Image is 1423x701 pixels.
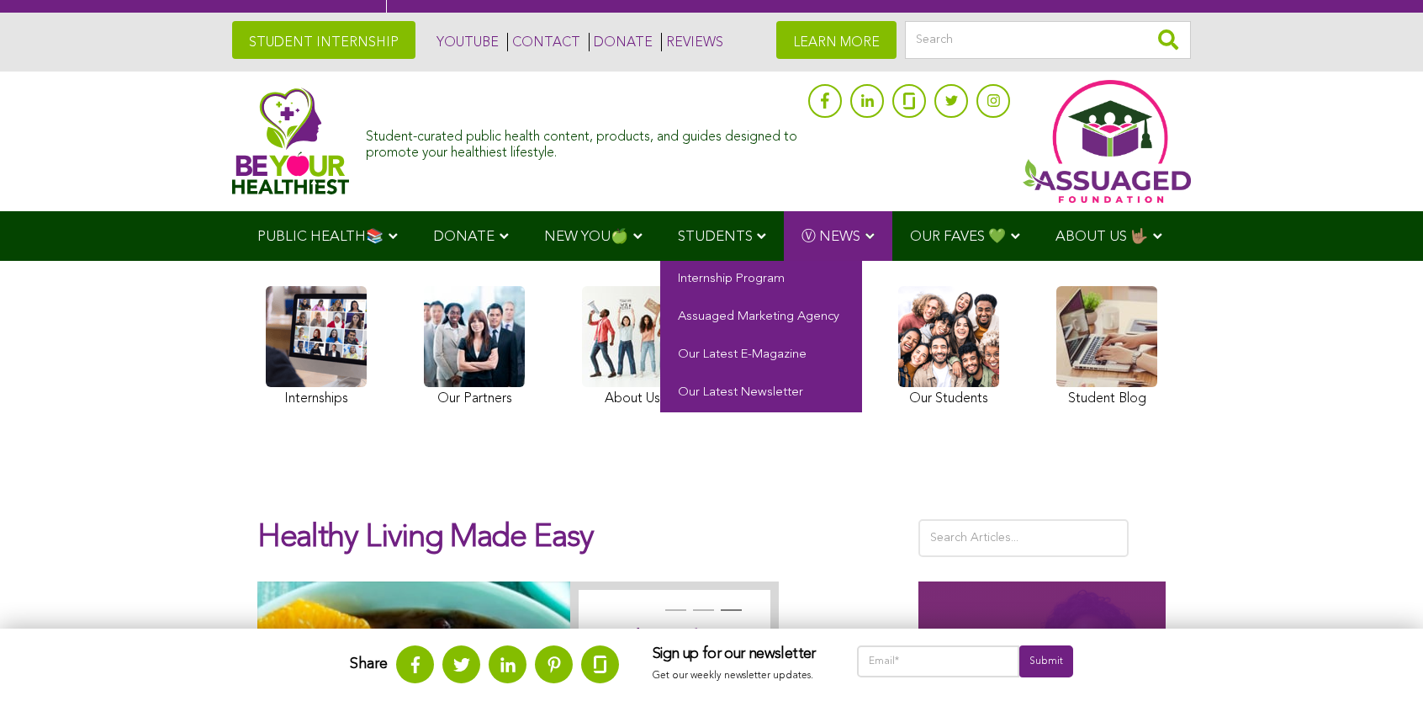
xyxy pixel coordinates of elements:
input: Submit [1019,645,1073,677]
a: STUDENT INTERNSHIP [232,21,415,59]
iframe: Chat Widget [1339,620,1423,701]
a: Our Latest Newsletter [660,374,862,412]
span: OUR FAVES 💚 [910,230,1006,244]
input: Email* [857,645,1019,677]
a: CONTACT [507,33,580,51]
div: Navigation Menu [232,211,1191,261]
h1: Healthy Living Made Easy [257,519,893,573]
a: YOUTUBE [432,33,499,51]
span: STUDENTS [678,230,753,244]
a: LEARN MORE [776,21,897,59]
span: ABOUT US 🤟🏽 [1055,230,1148,244]
button: 2 of 3 [693,609,710,626]
img: Assuaged App [1023,80,1191,203]
strong: Share [350,656,388,672]
div: Student-curated public health content, products, and guides designed to promote your healthiest l... [366,121,800,162]
span: NEW YOU🍏 [544,230,628,244]
input: Search Articles... [918,519,1129,557]
a: DONATE [589,33,653,51]
h3: Low Energy? Constant Hunger? [935,627,1149,675]
img: glassdoor [903,93,915,109]
a: REVIEWS [661,33,723,51]
span: PUBLIC HEALTH📚 [257,230,384,244]
span: Ⓥ NEWS [801,230,860,244]
a: Our Latest E-Magazine [660,337,862,374]
h3: Sign up for our newsletter [653,645,823,664]
img: Assuaged [232,88,349,194]
img: glassdoor.svg [594,656,606,673]
p: Get our weekly newsletter updates. [653,667,823,686]
input: Search [905,21,1191,59]
span: DONATE [433,230,495,244]
button: 1 of 3 [665,609,682,626]
a: Assuaged Marketing Agency [660,299,862,337]
button: 3 of 3 [721,609,738,626]
a: Internship Program [660,261,862,299]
